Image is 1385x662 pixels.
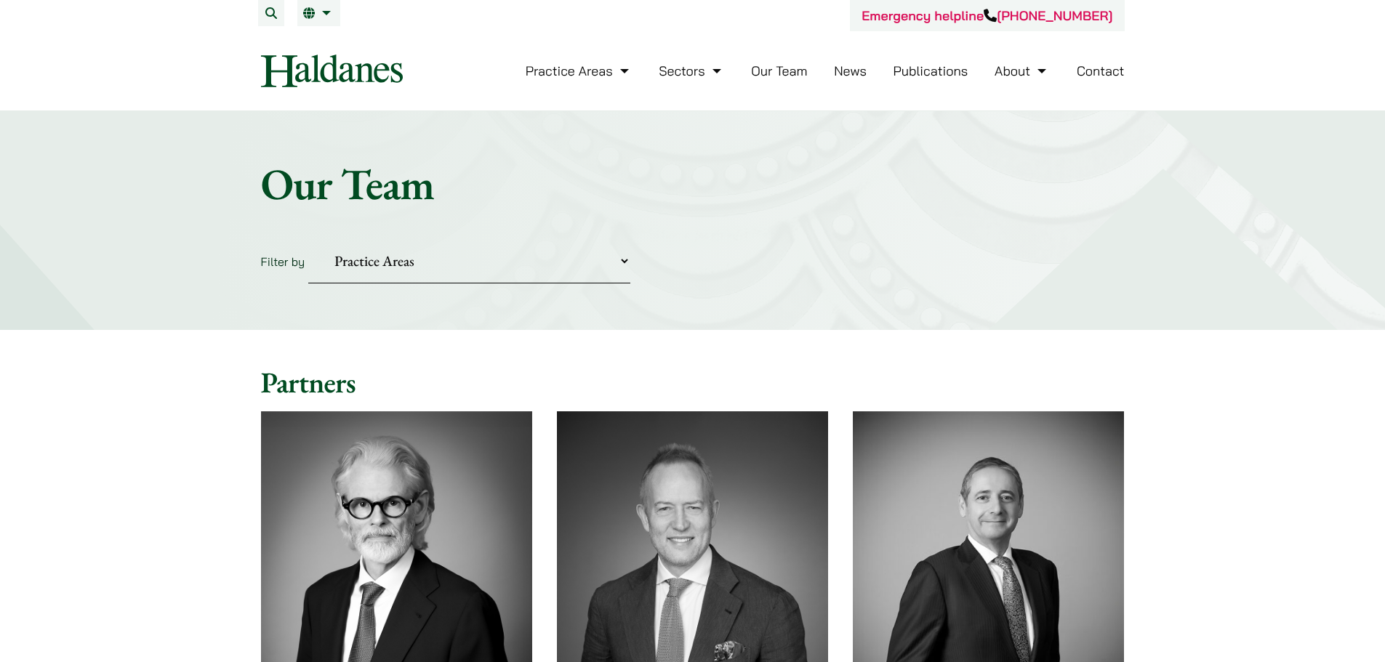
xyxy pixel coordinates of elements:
a: Practice Areas [526,62,633,79]
a: Our Team [751,62,807,79]
a: News [834,62,867,79]
a: EN [303,7,334,19]
img: Logo of Haldanes [261,55,403,87]
a: Contact [1077,62,1125,79]
h2: Partners [261,365,1125,400]
label: Filter by [261,254,305,269]
a: About [995,62,1050,79]
a: Sectors [659,62,724,79]
a: Publications [894,62,968,79]
h1: Our Team [261,158,1125,210]
a: Emergency helpline[PHONE_NUMBER] [862,7,1112,24]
